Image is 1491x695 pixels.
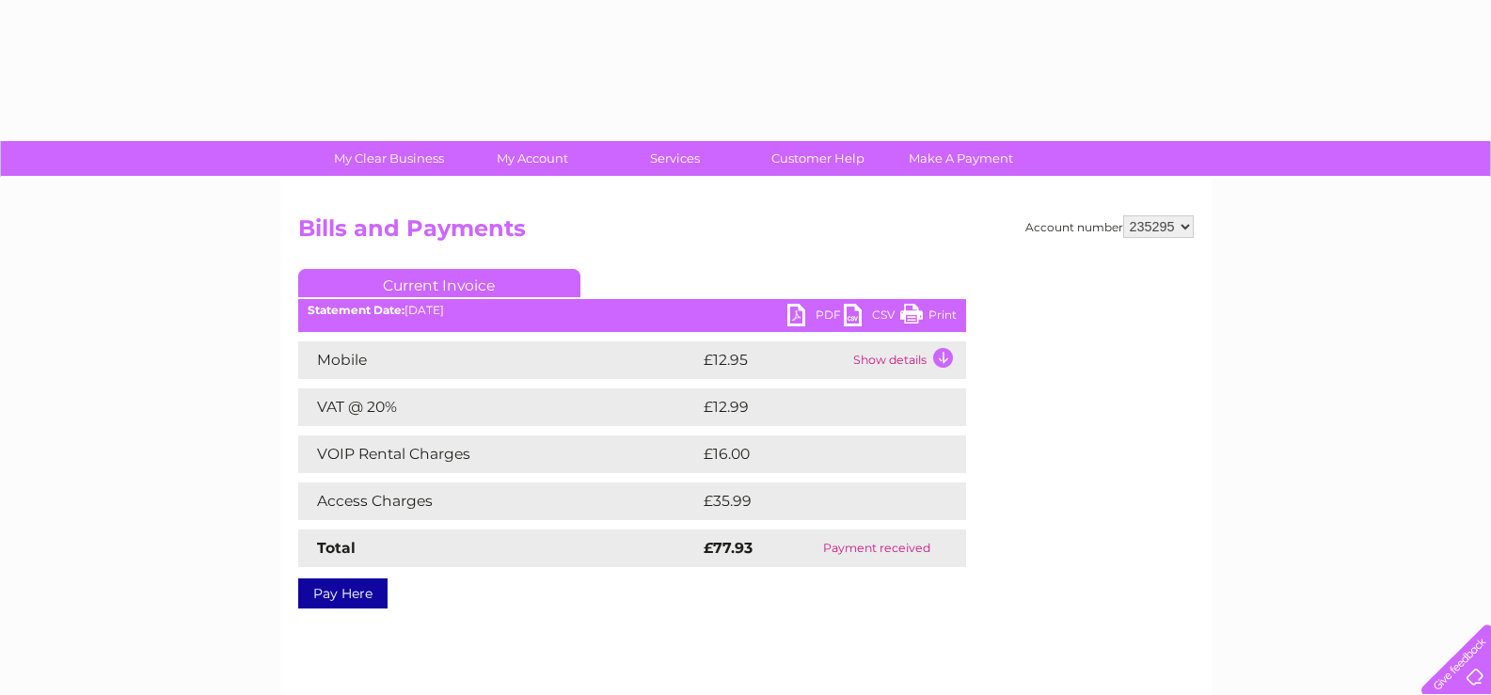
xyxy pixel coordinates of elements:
[787,304,844,331] a: PDF
[849,341,966,379] td: Show details
[597,141,753,176] a: Services
[298,578,388,608] a: Pay Here
[1025,215,1194,238] div: Account number
[308,303,404,317] b: Statement Date:
[699,388,927,426] td: £12.99
[298,341,699,379] td: Mobile
[298,304,966,317] div: [DATE]
[699,341,849,379] td: £12.95
[298,435,699,473] td: VOIP Rental Charges
[883,141,1039,176] a: Make A Payment
[740,141,896,176] a: Customer Help
[311,141,467,176] a: My Clear Business
[900,304,957,331] a: Print
[298,215,1194,251] h2: Bills and Payments
[704,539,753,557] strong: £77.93
[454,141,610,176] a: My Account
[699,435,928,473] td: £16.00
[699,482,928,520] td: £35.99
[317,539,356,557] strong: Total
[298,269,580,297] a: Current Invoice
[787,529,965,567] td: Payment received
[298,388,699,426] td: VAT @ 20%
[298,482,699,520] td: Access Charges
[844,304,900,331] a: CSV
